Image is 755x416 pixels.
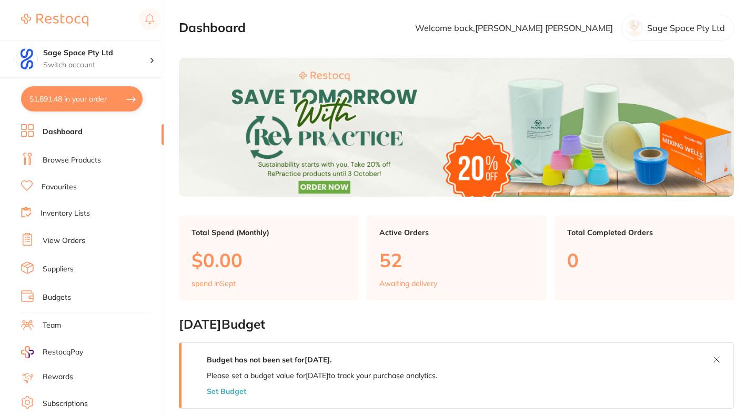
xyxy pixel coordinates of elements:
[567,249,721,271] p: 0
[567,228,721,237] p: Total Completed Orders
[555,216,734,301] a: Total Completed Orders0
[647,23,725,33] p: Sage Space Pty Ltd
[192,279,236,288] p: spend in Sept
[43,372,73,382] a: Rewards
[43,236,85,246] a: View Orders
[43,155,101,166] a: Browse Products
[192,228,346,237] p: Total Spend (Monthly)
[415,23,613,33] p: Welcome back, [PERSON_NAME] [PERSON_NAME]
[43,292,71,303] a: Budgets
[41,208,90,219] a: Inventory Lists
[379,279,437,288] p: Awaiting delivery
[21,346,83,358] a: RestocqPay
[43,399,88,409] a: Subscriptions
[192,249,346,271] p: $0.00
[16,48,37,69] img: Sage Space Pty Ltd
[21,346,34,358] img: RestocqPay
[42,182,77,192] a: Favourites
[43,264,74,275] a: Suppliers
[43,60,149,70] p: Switch account
[179,317,734,332] h2: [DATE] Budget
[21,8,88,32] a: Restocq Logo
[379,228,533,237] p: Active Orders
[21,86,143,111] button: $1,891.48 in your order
[43,127,83,137] a: Dashboard
[207,371,437,380] p: Please set a budget value for [DATE] to track your purchase analytics.
[179,58,734,197] img: Dashboard
[43,347,83,358] span: RestocqPay
[43,48,149,58] h4: Sage Space Pty Ltd
[207,355,331,364] strong: Budget has not been set for [DATE] .
[379,249,533,271] p: 52
[179,21,246,35] h2: Dashboard
[179,216,358,301] a: Total Spend (Monthly)$0.00spend inSept
[43,320,61,331] a: Team
[21,14,88,26] img: Restocq Logo
[367,216,546,301] a: Active Orders52Awaiting delivery
[207,387,246,395] button: Set Budget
